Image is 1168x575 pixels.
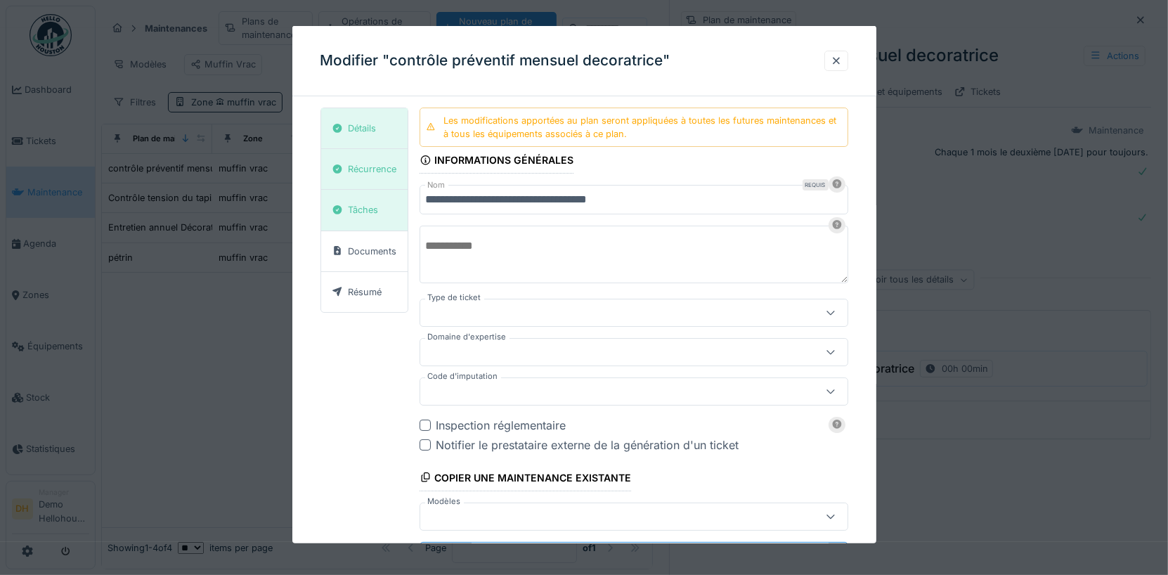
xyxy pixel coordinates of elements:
[349,122,377,135] div: Détails
[425,330,510,342] label: Domaine d'expertise
[425,496,464,508] label: Modèles
[444,114,842,141] div: Les modifications apportées au plan seront appliquées à toutes les futures maintenances et à tous...
[425,179,448,191] label: Nom
[420,467,632,491] div: Copier une maintenance existante
[349,285,382,299] div: Résumé
[349,244,397,257] div: Documents
[425,291,484,303] label: Type de ticket
[436,436,848,453] div: Notifier le prestataire externe de la génération d'un ticket
[320,52,670,70] h3: Modifier "contrôle préventif mensuel decoratrice"
[436,416,848,433] div: Inspection réglementaire
[803,179,829,190] div: Requis
[425,370,501,382] label: Code d'imputation
[349,162,397,176] div: Récurrence
[420,150,574,174] div: Informations générales
[420,542,848,573] div: Prochaine étape
[349,203,379,217] div: Tâches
